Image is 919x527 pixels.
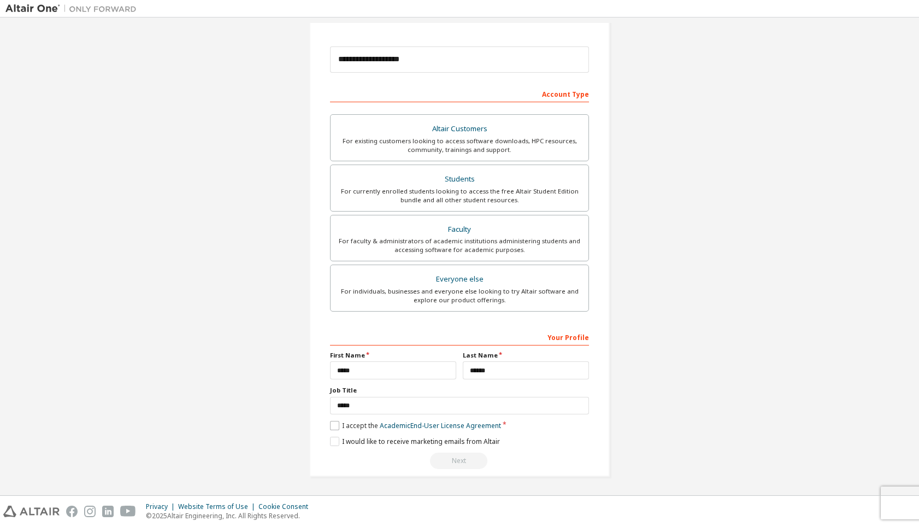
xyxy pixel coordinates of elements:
[330,421,501,430] label: I accept the
[84,506,96,517] img: instagram.svg
[337,272,582,287] div: Everyone else
[66,506,78,517] img: facebook.svg
[337,187,582,204] div: For currently enrolled students looking to access the free Altair Student Edition bundle and all ...
[178,502,258,511] div: Website Terms of Use
[330,351,456,360] label: First Name
[120,506,136,517] img: youtube.svg
[330,85,589,102] div: Account Type
[337,222,582,237] div: Faculty
[330,328,589,346] div: Your Profile
[5,3,142,14] img: Altair One
[463,351,589,360] label: Last Name
[258,502,315,511] div: Cookie Consent
[337,172,582,187] div: Students
[337,137,582,154] div: For existing customers looking to access software downloads, HPC resources, community, trainings ...
[380,421,501,430] a: Academic End-User License Agreement
[330,437,500,446] label: I would like to receive marketing emails from Altair
[146,511,315,520] p: © 2025 Altair Engineering, Inc. All Rights Reserved.
[146,502,178,511] div: Privacy
[337,237,582,254] div: For faculty & administrators of academic institutions administering students and accessing softwa...
[337,287,582,305] div: For individuals, businesses and everyone else looking to try Altair software and explore our prod...
[330,453,589,469] div: Read and acccept EULA to continue
[3,506,60,517] img: altair_logo.svg
[102,506,114,517] img: linkedin.svg
[330,386,589,395] label: Job Title
[337,121,582,137] div: Altair Customers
